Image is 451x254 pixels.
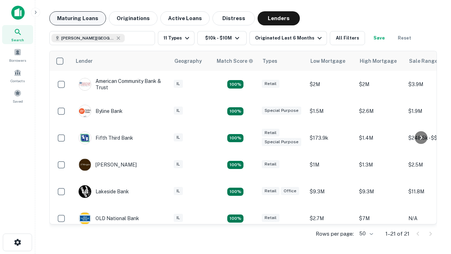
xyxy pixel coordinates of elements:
div: Matching Properties: 2, hasApolloMatch: undefined [227,214,243,223]
div: Special Purpose [262,138,301,146]
div: 50 [357,229,374,239]
button: All Filters [330,31,365,45]
div: Low Mortgage [310,57,345,65]
div: Originated Last 6 Months [255,34,324,42]
th: High Mortgage [356,51,405,71]
td: $2.7M [306,205,356,232]
div: Office [281,187,299,195]
button: Maturing Loans [49,11,106,25]
td: $9.3M [306,178,356,205]
img: picture [79,78,91,90]
a: Search [2,25,33,44]
div: IL [174,160,183,168]
th: Low Mortgage [306,51,356,71]
a: Saved [2,86,33,105]
p: 1–21 of 21 [385,230,409,238]
div: Matching Properties: 2, hasApolloMatch: undefined [227,80,243,89]
a: Borrowers [2,46,33,65]
div: Types [262,57,277,65]
div: American Community Bank & Trust [79,78,163,91]
button: Originations [109,11,157,25]
div: Retail [262,187,279,195]
div: Retail [262,129,279,137]
img: picture [79,159,91,171]
td: $2M [306,71,356,98]
td: $2M [356,71,405,98]
button: Active Loans [160,11,210,25]
td: $9.3M [356,178,405,205]
div: Retail [262,80,279,88]
img: picture [79,132,91,144]
div: Matching Properties: 2, hasApolloMatch: undefined [227,161,243,169]
td: $1M [306,151,356,178]
div: Lakeside Bank [79,185,129,198]
button: 11 Types [158,31,194,45]
span: [PERSON_NAME][GEOGRAPHIC_DATA], [GEOGRAPHIC_DATA] [61,35,114,41]
div: Matching Properties: 3, hasApolloMatch: undefined [227,188,243,196]
div: Lender [76,57,93,65]
div: Byline Bank [79,105,123,117]
th: Lender [72,51,170,71]
div: Geography [174,57,202,65]
div: Fifth Third Bank [79,132,133,144]
h6: Match Score [217,57,252,65]
p: Rows per page: [316,230,354,238]
div: Special Purpose [262,107,301,115]
img: picture [79,105,91,117]
p: L B [82,188,88,195]
div: Retail [262,160,279,168]
div: Sale Range [409,57,438,65]
div: IL [174,133,183,141]
td: $1.5M [306,98,356,125]
div: IL [174,187,183,195]
span: Saved [13,98,23,104]
button: $10k - $10M [197,31,247,45]
td: $7M [356,205,405,232]
a: Contacts [2,66,33,85]
iframe: Chat Widget [416,175,451,209]
button: Originated Last 6 Months [249,31,327,45]
td: $173.9k [306,125,356,151]
span: Contacts [11,78,25,84]
span: Search [11,37,24,43]
td: $2.6M [356,98,405,125]
div: High Mortgage [360,57,397,65]
button: Save your search to get updates of matches that match your search criteria. [368,31,390,45]
div: Retail [262,214,279,222]
th: Geography [170,51,212,71]
div: [PERSON_NAME] [79,158,137,171]
img: picture [79,212,91,224]
div: IL [174,80,183,88]
div: Capitalize uses an advanced AI algorithm to match your search with the best lender. The match sco... [217,57,253,65]
div: IL [174,107,183,115]
div: IL [174,214,183,222]
button: Distress [212,11,255,25]
th: Types [258,51,306,71]
div: OLD National Bank [79,212,139,225]
button: Lenders [258,11,300,25]
img: capitalize-icon.png [11,6,25,20]
button: Reset [393,31,416,45]
div: Matching Properties: 3, hasApolloMatch: undefined [227,107,243,116]
td: $1.4M [356,125,405,151]
td: $1.3M [356,151,405,178]
span: Borrowers [9,58,26,63]
div: Matching Properties: 2, hasApolloMatch: undefined [227,134,243,143]
th: Capitalize uses an advanced AI algorithm to match your search with the best lender. The match sco... [212,51,258,71]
